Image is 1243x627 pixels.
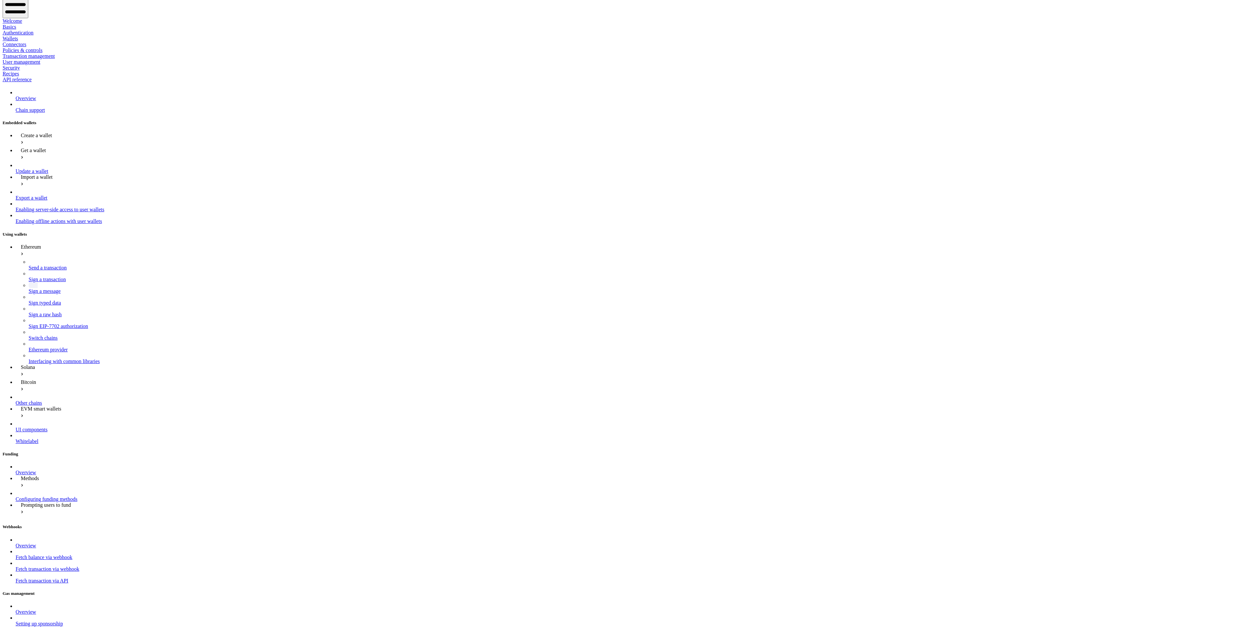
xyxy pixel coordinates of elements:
[29,323,1240,329] div: Sign EIP-7702 authorization
[16,218,1240,224] div: Enabling offline actions with user wallets
[3,65,20,71] a: Security
[29,288,1240,294] div: Sign a message
[3,524,1240,529] h5: Webhooks
[29,265,1240,271] div: Send a transaction
[29,341,1240,353] a: Ethereum provider
[29,353,1240,364] a: Interfacing with common libraries
[21,379,1240,385] div: Bitcoin
[3,591,1240,596] h5: Gas management
[21,133,1240,138] div: Create a wallet
[3,59,40,65] a: User management
[16,572,1240,584] a: Fetch transaction via API
[3,120,1240,125] h5: Embedded wallets
[29,335,1240,341] div: Switch chains
[29,271,1240,282] a: Sign a transaction
[16,609,1240,615] div: Overview
[29,259,1240,271] a: Send a transaction
[3,232,1240,237] h5: Using wallets
[16,470,1240,476] div: Overview
[3,53,55,59] a: Transaction management
[21,174,1240,180] div: Import a wallet
[16,621,1240,627] div: Setting up sponsorship
[29,347,1240,353] div: Ethereum provider
[16,433,1240,444] a: Whitelabel
[29,312,1240,318] div: Sign a raw hash
[16,560,1240,572] a: Fetch transaction via webhook
[3,18,22,24] a: Welcome
[3,30,33,35] a: Authentication
[16,496,1240,502] div: Configuring funding methods
[16,90,1240,101] a: Overview
[16,168,1240,174] div: Update a wallet
[21,148,1240,153] div: Get a wallet
[16,537,1240,549] a: Overview
[29,318,1240,329] a: Sign EIP-7702 authorization
[16,394,1240,406] a: Other chains
[16,107,1240,113] div: Chain support
[3,36,18,41] a: Wallets
[16,189,1240,201] a: Export a wallet
[21,406,1240,412] div: EVM smart wallets
[29,329,1240,341] a: Switch chains
[16,438,1240,444] div: Whitelabel
[29,282,1240,294] a: Sign a message
[16,421,1240,433] a: UI components
[16,400,1240,406] div: Other chains
[16,96,1240,101] div: Overview
[16,101,1240,113] a: Chain support
[3,42,26,47] a: Connectors
[3,47,43,53] a: Policies & controls
[16,207,1240,213] div: Enabling server-side access to user wallets
[3,451,1240,457] h5: Funding
[16,543,1240,549] div: Overview
[29,306,1240,318] a: Sign a raw hash
[16,213,1240,224] a: Enabling offline actions with user wallets
[3,77,32,82] a: API reference
[3,24,16,30] a: Basics
[3,71,19,76] a: Recipes
[29,277,1240,282] div: Sign a transaction
[21,502,1240,508] div: Prompting users to fund
[16,163,1240,174] a: Update a wallet
[16,201,1240,213] a: Enabling server-side access to user wallets
[29,359,1240,364] div: Interfacing with common libraries
[29,300,1240,306] div: Sign typed data
[16,603,1240,615] a: Overview
[16,555,1240,560] div: Fetch balance via webhook
[21,364,1240,370] div: Solana
[16,566,1240,572] div: Fetch transaction via webhook
[16,195,1240,201] div: Export a wallet
[16,578,1240,584] div: Fetch transaction via API
[16,549,1240,560] a: Fetch balance via webhook
[29,294,1240,306] a: Sign typed data
[16,427,1240,433] div: UI components
[16,464,1240,476] a: Overview
[21,244,1240,250] div: Ethereum
[21,476,1240,481] div: Methods
[16,615,1240,627] a: Setting up sponsorship
[16,490,1240,502] a: Configuring funding methods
